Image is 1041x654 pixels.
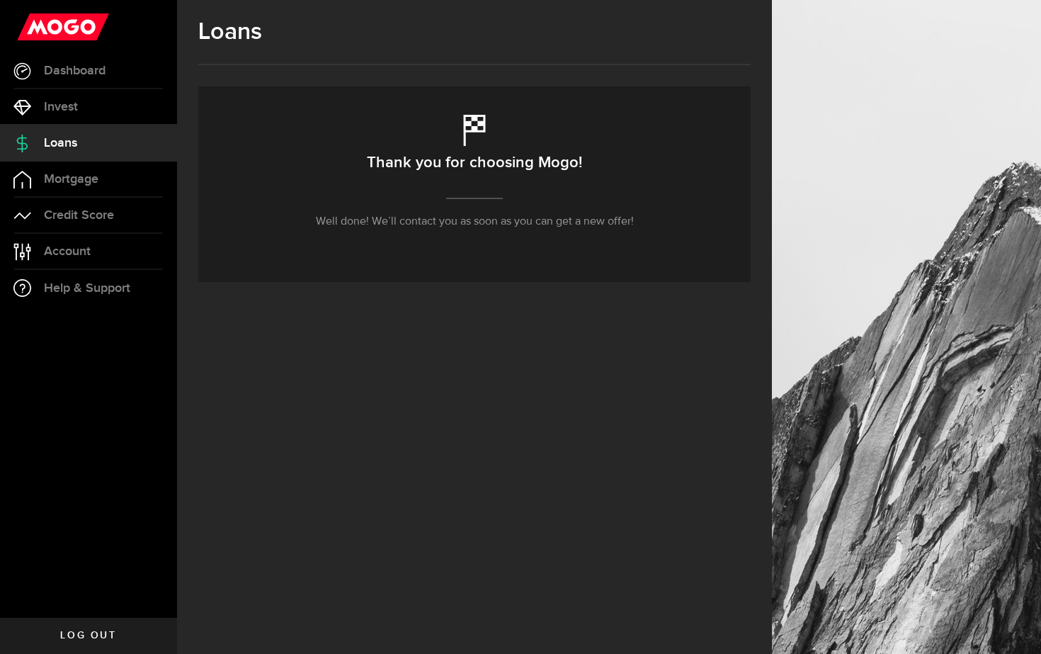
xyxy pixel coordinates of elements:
span: Help & Support [44,282,130,295]
span: Account [44,245,91,258]
span: Mortgage [44,173,98,186]
iframe: LiveChat chat widget [982,594,1041,654]
span: Loans [44,137,77,150]
span: Invest [44,101,78,113]
span: Dashboard [44,64,106,77]
p: Well done! We’ll contact you as soon as you can get a new offer! [316,213,634,230]
h1: Loans [198,18,751,46]
h2: Thank you for choosing Mogo! [367,148,582,178]
span: Credit Score [44,209,114,222]
span: Log out [60,631,116,641]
